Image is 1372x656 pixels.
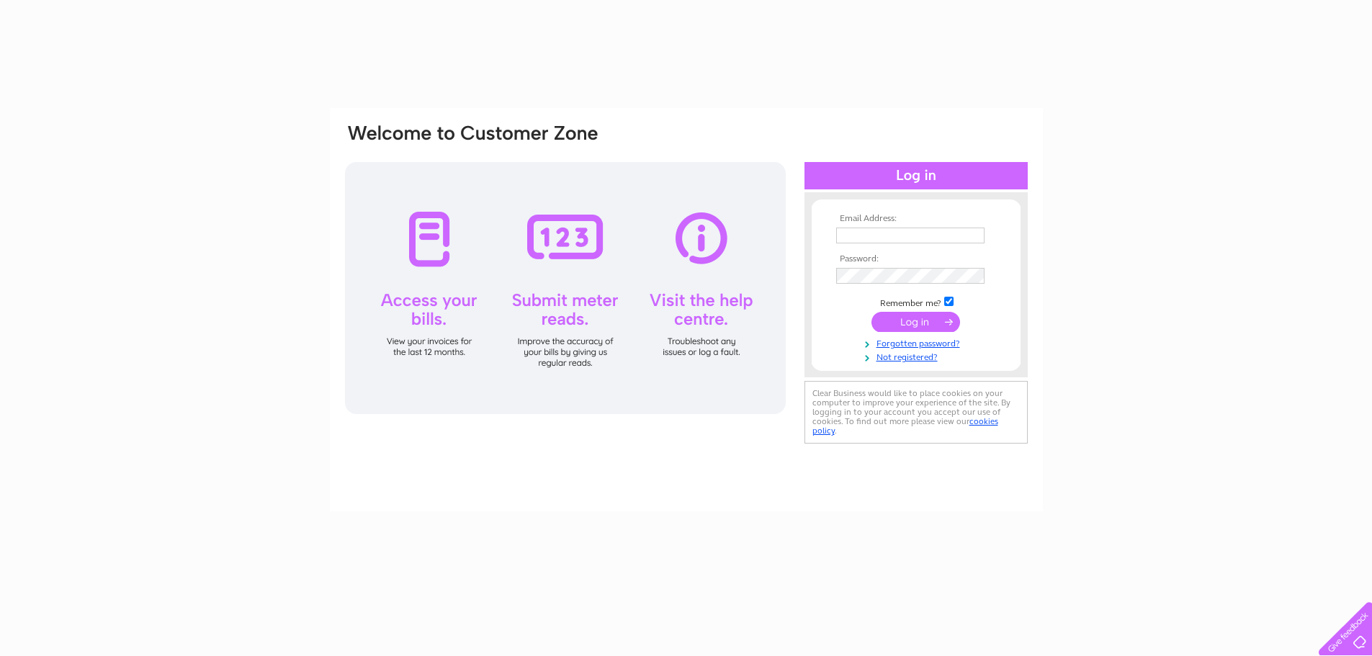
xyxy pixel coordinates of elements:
input: Submit [871,312,960,332]
th: Password: [833,254,1000,264]
a: Not registered? [836,349,1000,363]
td: Remember me? [833,295,1000,309]
div: Clear Business would like to place cookies on your computer to improve your experience of the sit... [804,381,1028,444]
a: cookies policy [812,416,998,436]
a: Forgotten password? [836,336,1000,349]
th: Email Address: [833,214,1000,224]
